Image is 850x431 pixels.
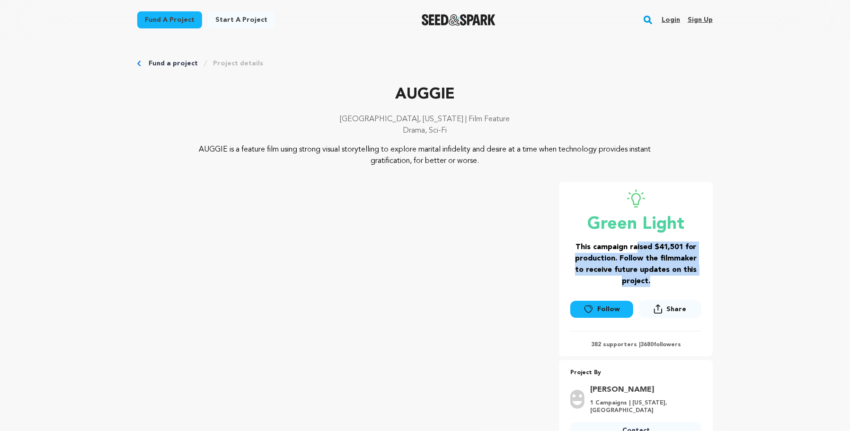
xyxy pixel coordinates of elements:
a: Fund a project [137,11,202,28]
button: Share [639,300,701,318]
a: Start a project [208,11,275,28]
p: Green Light [570,215,701,234]
a: Login [662,12,680,27]
span: Share [666,305,686,314]
a: Fund a project [149,59,198,68]
span: 3680 [640,342,654,348]
a: Goto Marc Underhill profile [590,384,696,395]
h3: This campaign raised $41,501 for production. Follow the filmmaker to receive future updates on th... [570,242,701,287]
img: Seed&Spark Logo Dark Mode [422,14,496,26]
a: Follow [570,301,633,318]
a: Sign up [688,12,713,27]
p: AUGGIE [137,83,713,106]
p: [GEOGRAPHIC_DATA], [US_STATE] | Film Feature [137,114,713,125]
p: 1 Campaigns | [US_STATE], [GEOGRAPHIC_DATA] [590,399,696,414]
span: Share [639,300,701,322]
div: Breadcrumb [137,59,713,68]
p: Project By [570,368,701,378]
a: Project details [213,59,263,68]
p: 382 supporters | followers [570,341,701,349]
img: user.png [570,390,584,409]
a: Seed&Spark Homepage [422,14,496,26]
p: Drama, Sci-Fi [137,125,713,136]
p: AUGGIE is a feature film using strong visual storytelling to explore marital infidelity and desir... [195,144,655,167]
